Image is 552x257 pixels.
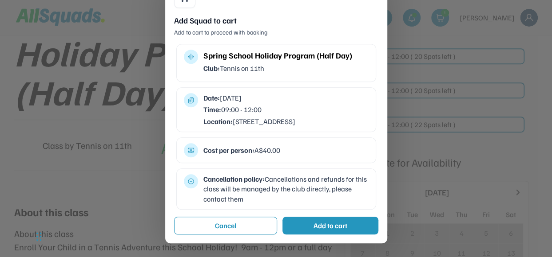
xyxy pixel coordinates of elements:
[203,175,265,183] strong: Cancellation policy:
[314,220,347,231] div: Add to cart
[174,217,277,234] button: Cancel
[203,63,369,73] div: Tennis on 11th
[203,105,221,114] strong: Time:
[203,117,369,126] div: [STREET_ADDRESS]
[203,50,369,62] div: Spring School Holiday Program (Half Day)
[203,93,220,102] strong: Date:
[203,146,254,155] strong: Cost per person:
[187,53,195,60] button: multitrack_audio
[203,64,220,73] strong: Club:
[203,174,369,204] div: Cancellations and refunds for this class will be managed by the club directly, please contact them
[203,105,369,114] div: 09:00 - 12:00
[203,93,369,103] div: [DATE]
[174,15,378,26] div: Add Squad to cart
[203,117,233,126] strong: Location:
[203,145,369,155] div: A$40.00
[174,28,378,37] div: Add to cart to proceed with booking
